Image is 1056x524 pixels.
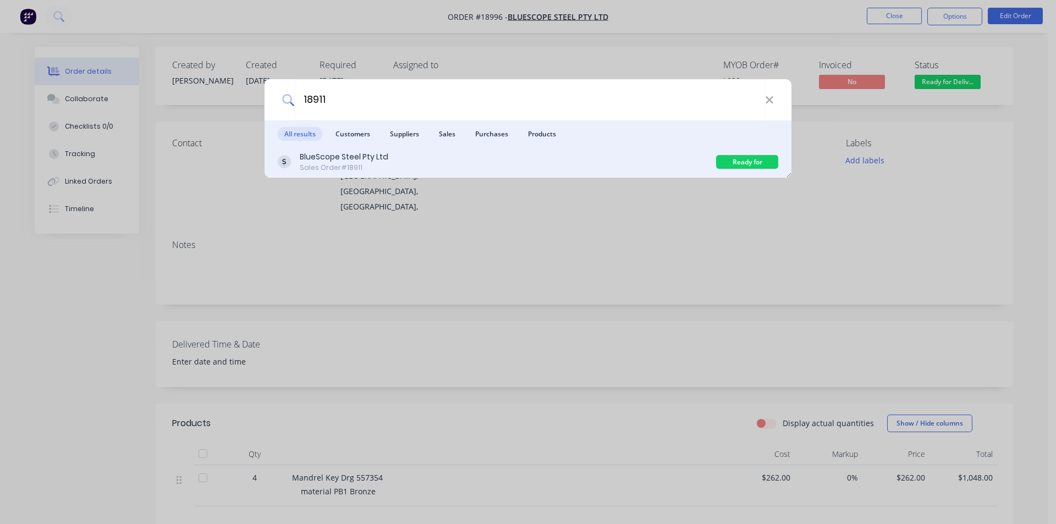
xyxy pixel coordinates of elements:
[294,79,765,120] input: Start typing a customer or supplier name to create a new order...
[716,155,778,169] div: Ready for Delivery
[521,127,563,141] span: Products
[300,151,388,163] div: BlueScope Steel Pty Ltd
[432,127,462,141] span: Sales
[278,127,322,141] span: All results
[469,127,515,141] span: Purchases
[329,127,377,141] span: Customers
[300,163,388,173] div: Sales Order #18911
[383,127,426,141] span: Suppliers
